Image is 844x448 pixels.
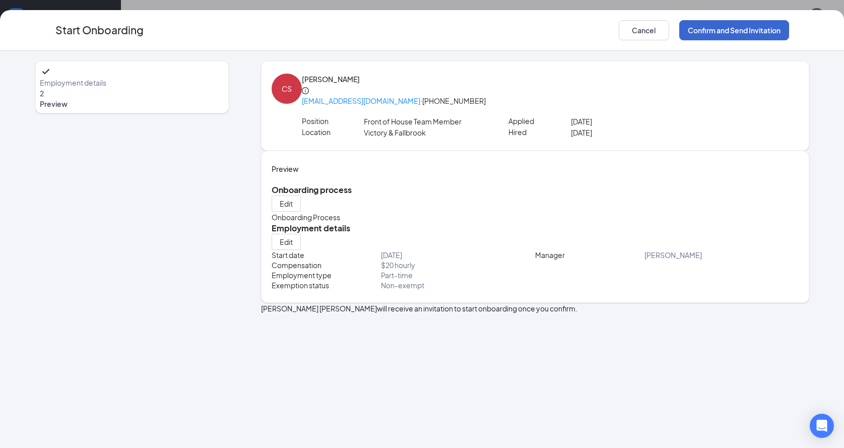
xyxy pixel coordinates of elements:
p: [DATE] [571,127,695,138]
span: Edit [280,199,293,209]
svg: Checkmark [40,66,52,78]
span: info-circle [302,87,309,94]
span: Edit [280,237,293,247]
span: 2 [40,89,44,98]
p: Hired [508,127,570,137]
button: Cancel [619,20,669,40]
h3: Start Onboarding [55,22,144,38]
p: Start date [272,250,381,260]
h4: [PERSON_NAME] [302,74,799,85]
p: [PERSON_NAME] [PERSON_NAME] will receive an invitation to start onboarding once you confirm. [261,303,809,314]
p: · [PHONE_NUMBER] [302,96,799,106]
p: Exemption status [272,280,381,290]
p: Manager [535,250,645,260]
p: Applied [508,116,570,126]
p: Compensation [272,260,381,270]
p: Victory & Fallbrook [364,127,488,138]
span: Preview [40,99,224,109]
button: Edit [272,234,301,250]
h5: Employment details [272,223,799,234]
div: Open Intercom Messenger [810,414,834,438]
span: Employment details [40,78,224,88]
button: Edit [272,196,301,212]
p: $ 20 hourly [381,260,535,270]
p: Employment type [272,270,381,280]
p: Part-time [381,270,535,280]
p: [DATE] [381,250,535,260]
p: Non-exempt [381,280,535,290]
h5: Onboarding process [272,184,799,196]
p: [DATE] [571,116,695,127]
p: Position [302,116,364,126]
button: Confirm and Send Invitation [679,20,789,40]
div: CS [282,83,292,94]
a: [EMAIL_ADDRESS][DOMAIN_NAME] [302,96,420,105]
span: Onboarding Process [272,213,340,222]
p: Location [302,127,364,137]
p: [PERSON_NAME] [644,250,798,260]
h4: Preview [272,163,799,174]
p: Front of House Team Member [364,116,488,127]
